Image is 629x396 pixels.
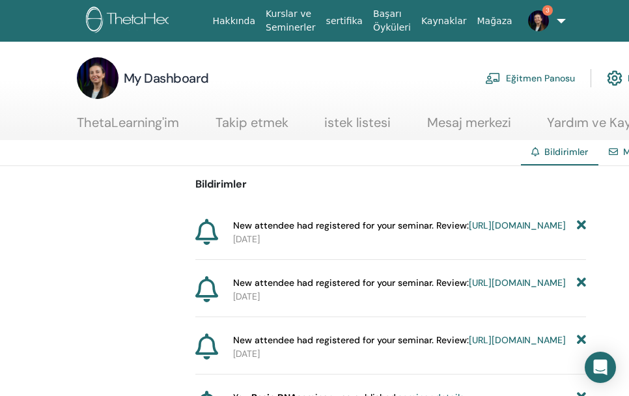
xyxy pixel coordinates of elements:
[485,64,575,92] a: Eğitmen Panosu
[469,219,566,231] a: [URL][DOMAIN_NAME]
[77,57,119,99] img: default.jpg
[469,334,566,346] a: [URL][DOMAIN_NAME]
[585,352,616,383] div: Open Intercom Messenger
[195,177,586,192] p: Bildirimler
[469,277,566,289] a: [URL][DOMAIN_NAME]
[368,2,416,40] a: Başarı Öyküleri
[607,67,622,89] img: cog.svg
[416,9,472,33] a: Kaynaklar
[324,115,391,140] a: istek listesi
[233,219,566,233] span: New attendee had registered for your seminar. Review:
[124,69,209,87] h3: My Dashboard
[233,333,566,347] span: New attendee had registered for your seminar. Review:
[233,347,586,361] p: [DATE]
[233,276,566,290] span: New attendee had registered for your seminar. Review:
[472,9,518,33] a: Mağaza
[77,115,179,140] a: ThetaLearning'im
[321,9,368,33] a: sertifika
[528,10,549,31] img: default.jpg
[208,9,261,33] a: Hakkında
[216,115,288,140] a: Takip etmek
[233,290,586,304] p: [DATE]
[544,146,588,158] span: Bildirimler
[260,2,321,40] a: Kurslar ve Seminerler
[542,5,553,16] span: 3
[427,115,511,140] a: Mesaj merkezi
[86,7,204,36] img: logo.png
[233,233,586,246] p: [DATE]
[485,72,501,84] img: chalkboard-teacher.svg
